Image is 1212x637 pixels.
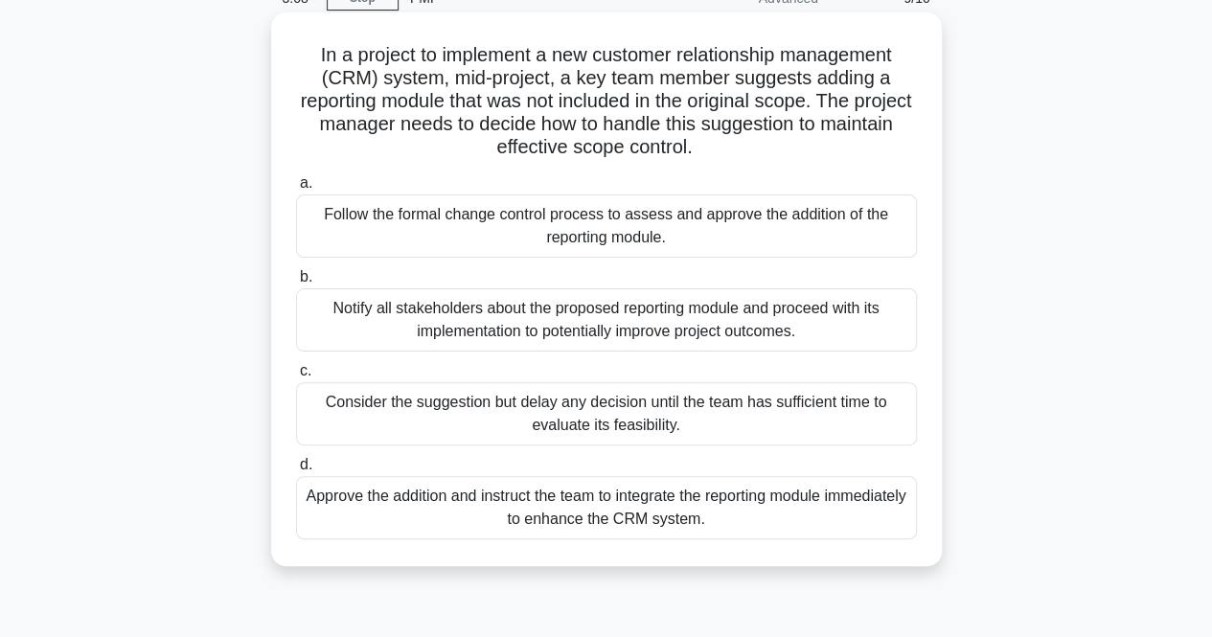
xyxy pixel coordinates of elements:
span: a. [300,174,312,191]
div: Approve the addition and instruct the team to integrate the reporting module immediately to enhan... [296,476,917,539]
div: Notify all stakeholders about the proposed reporting module and proceed with its implementation t... [296,288,917,352]
span: c. [300,362,311,378]
h5: In a project to implement a new customer relationship management (CRM) system, mid-project, a key... [294,43,919,160]
span: b. [300,268,312,284]
span: d. [300,456,312,472]
div: Follow the formal change control process to assess and approve the addition of the reporting module. [296,194,917,258]
div: Consider the suggestion but delay any decision until the team has sufficient time to evaluate its... [296,382,917,445]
